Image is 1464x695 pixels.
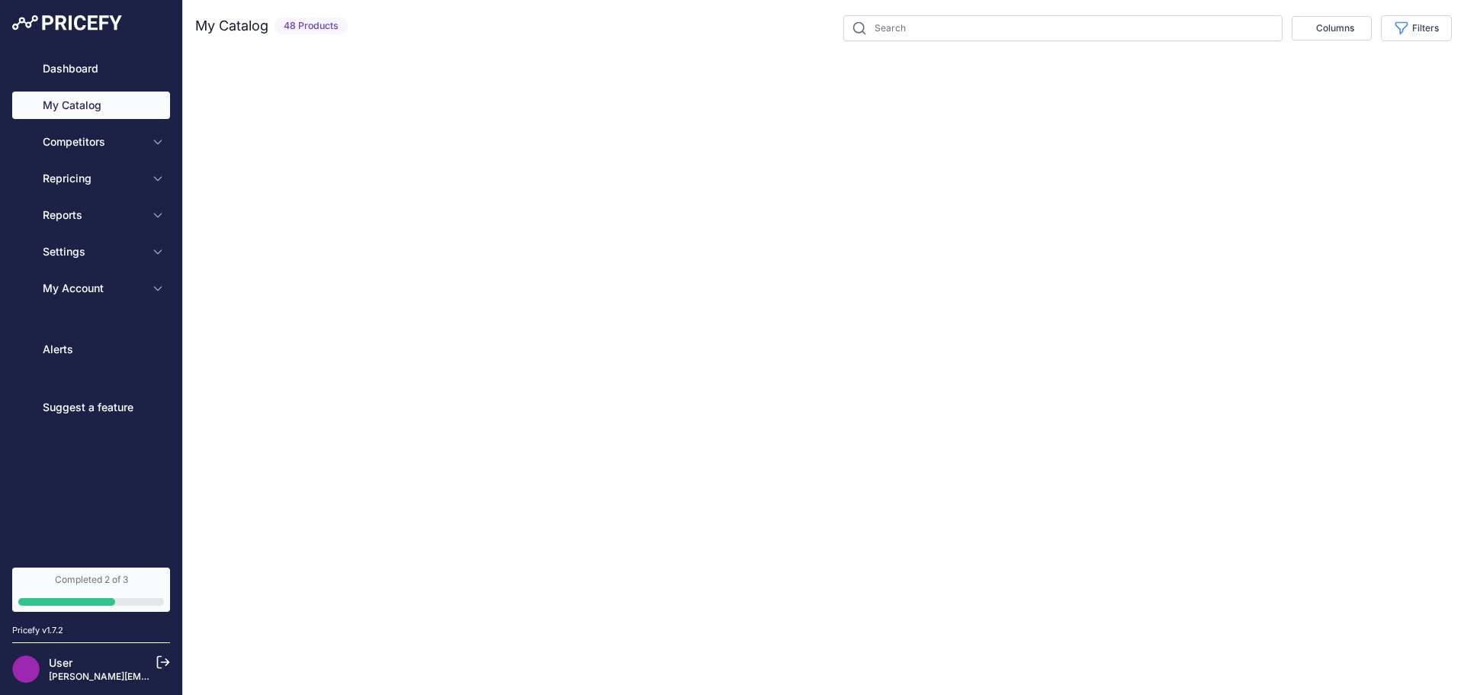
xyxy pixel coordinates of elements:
nav: Sidebar [12,55,170,549]
span: Repricing [43,171,143,186]
a: My Catalog [12,92,170,119]
input: Search [843,15,1283,41]
span: Settings [43,244,143,259]
button: My Account [12,275,170,302]
button: Columns [1292,16,1372,40]
span: 48 Products [274,18,348,35]
button: Reports [12,201,170,229]
span: My Account [43,281,143,296]
a: Completed 2 of 3 [12,568,170,612]
span: Reports [43,208,143,223]
button: Filters [1381,15,1452,41]
div: Pricefy v1.7.2 [12,624,63,637]
button: Competitors [12,128,170,156]
a: Dashboard [12,55,170,82]
a: Suggest a feature [12,394,170,421]
button: Repricing [12,165,170,192]
a: [PERSON_NAME][EMAIL_ADDRESS][DOMAIN_NAME] [49,671,284,682]
a: User [49,656,72,669]
img: Pricefy Logo [12,15,122,31]
a: Alerts [12,336,170,363]
button: Settings [12,238,170,265]
span: Competitors [43,134,143,150]
h2: My Catalog [195,15,268,37]
div: Completed 2 of 3 [18,574,164,586]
